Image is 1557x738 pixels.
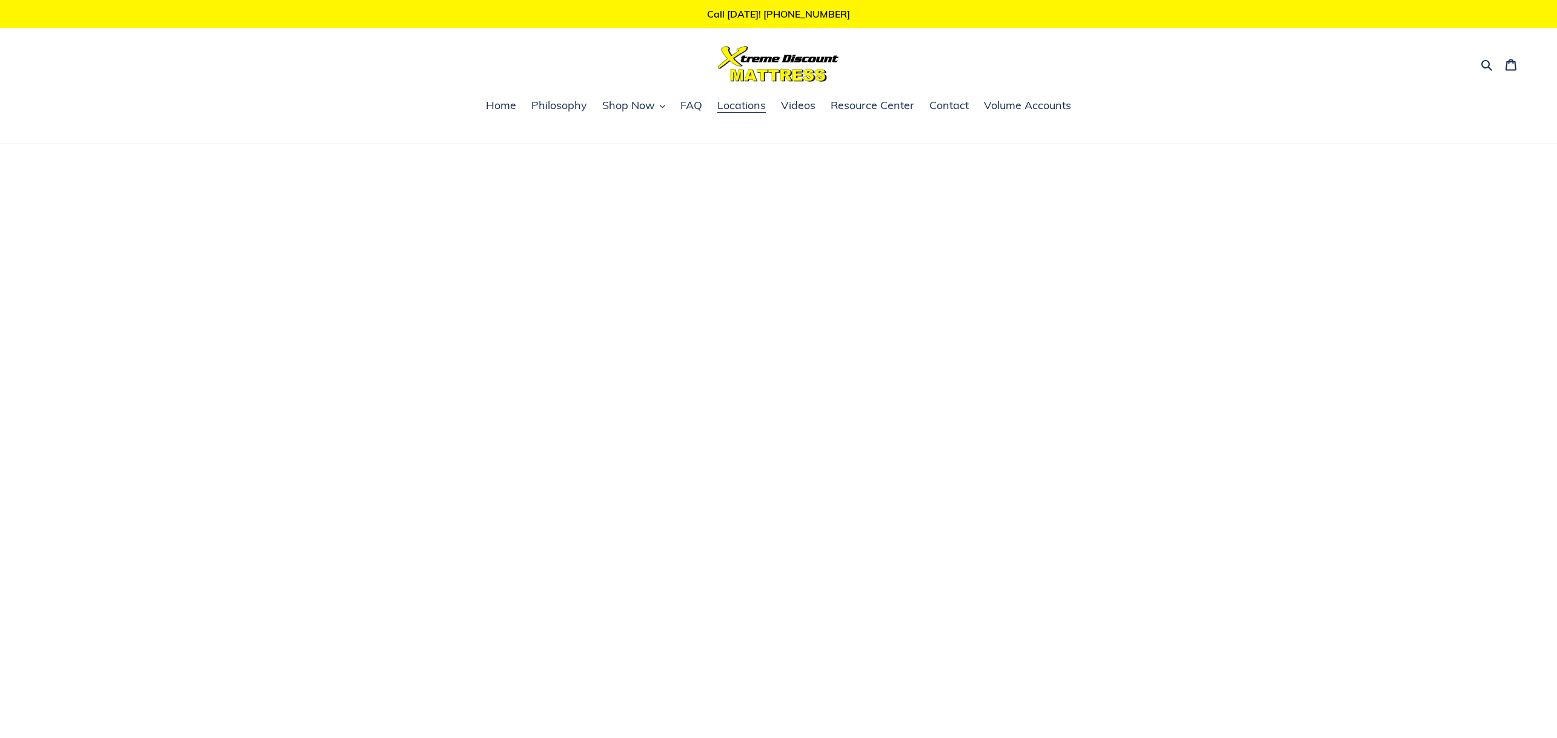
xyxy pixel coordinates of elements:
[825,97,920,115] a: Resource Center
[480,97,522,115] a: Home
[929,98,969,113] span: Contact
[486,98,516,113] span: Home
[674,97,708,115] a: FAQ
[602,98,655,113] span: Shop Now
[831,98,914,113] span: Resource Center
[596,97,671,115] button: Shop Now
[923,97,975,115] a: Contact
[680,98,702,113] span: FAQ
[718,46,839,82] img: Xtreme Discount Mattress
[525,97,593,115] a: Philosophy
[717,98,766,113] span: Locations
[978,97,1077,115] a: Volume Accounts
[781,98,815,113] span: Videos
[711,97,772,115] a: Locations
[775,97,822,115] a: Videos
[984,98,1071,113] span: Volume Accounts
[531,98,587,113] span: Philosophy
